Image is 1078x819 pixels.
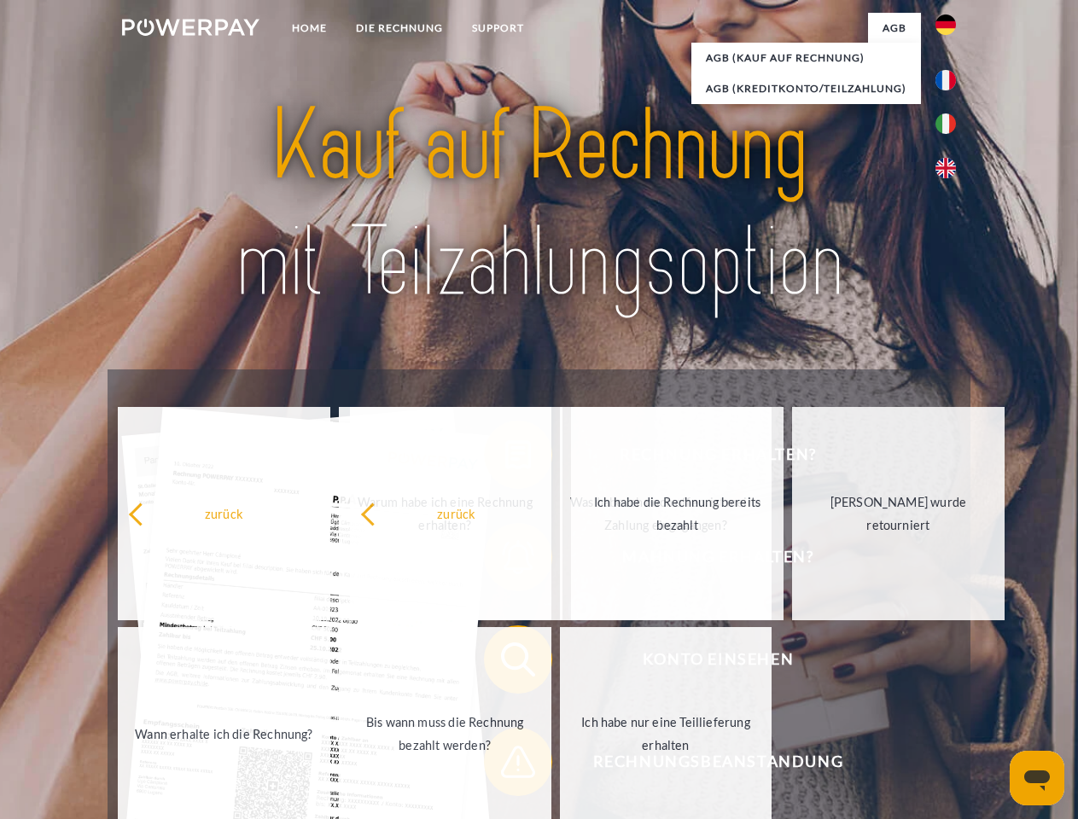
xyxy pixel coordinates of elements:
a: agb [868,13,921,44]
div: zurück [360,502,552,525]
div: Ich habe nur eine Teillieferung erhalten [570,711,762,757]
div: Wann erhalte ich die Rechnung? [128,722,320,745]
img: it [935,113,956,134]
div: Ich habe die Rechnung bereits bezahlt [581,491,773,537]
div: zurück [128,502,320,525]
img: logo-powerpay-white.svg [122,19,259,36]
div: Bis wann muss die Rechnung bezahlt werden? [349,711,541,757]
a: DIE RECHNUNG [341,13,457,44]
a: AGB (Kreditkonto/Teilzahlung) [691,73,921,104]
img: de [935,15,956,35]
img: en [935,158,956,178]
a: AGB (Kauf auf Rechnung) [691,43,921,73]
div: [PERSON_NAME] wurde retourniert [802,491,994,537]
a: SUPPORT [457,13,539,44]
img: fr [935,70,956,90]
img: title-powerpay_de.svg [163,82,915,327]
iframe: Schaltfläche zum Öffnen des Messaging-Fensters [1010,751,1064,805]
a: Home [277,13,341,44]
